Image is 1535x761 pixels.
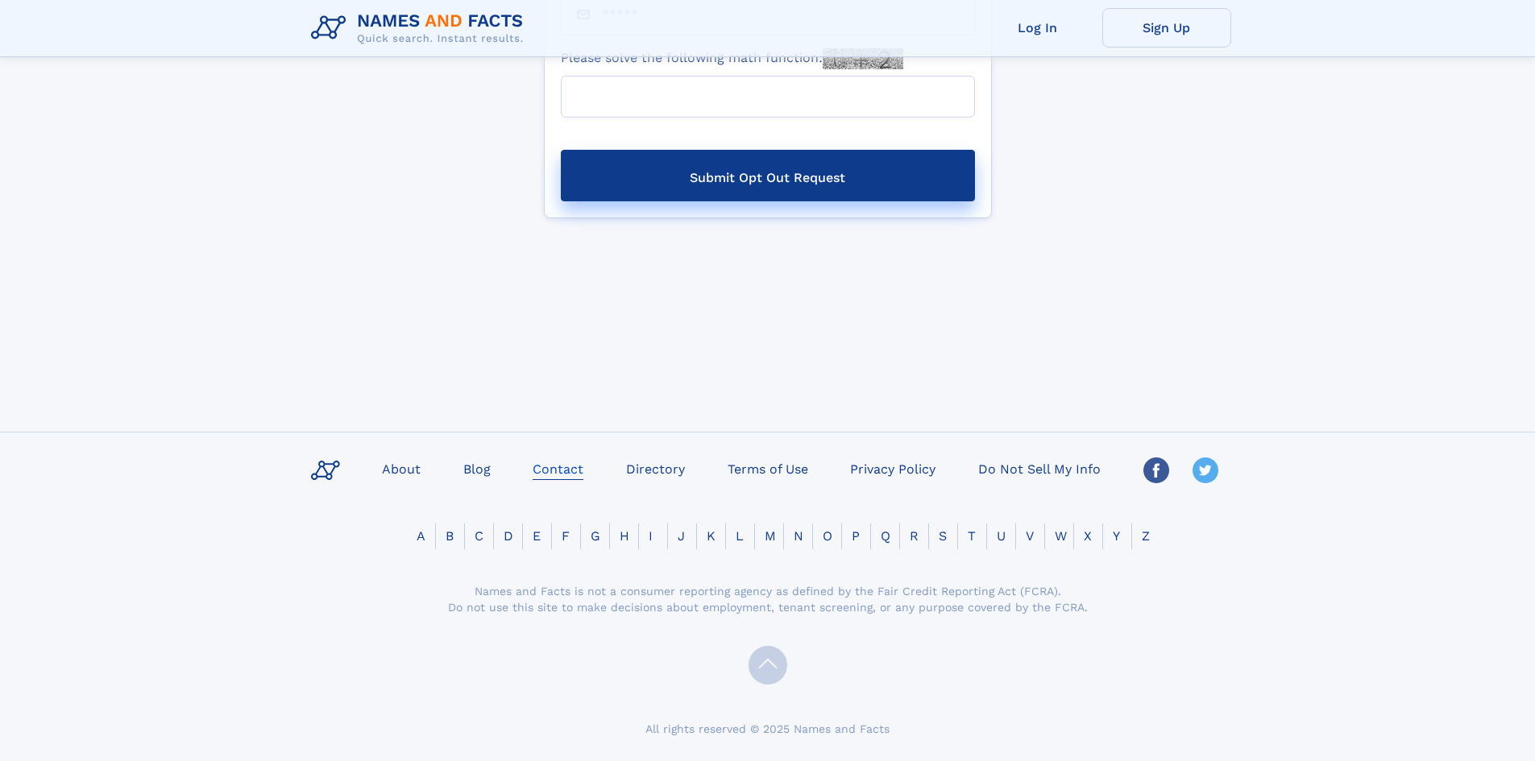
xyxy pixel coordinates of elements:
img: Facebook [1143,457,1169,483]
a: R [900,528,928,544]
a: H [610,528,639,544]
a: Do Not Sell My Info [972,457,1107,480]
a: W [1045,528,1077,544]
a: N [784,528,813,544]
label: Please solve the following math function: [561,48,903,69]
a: X [1074,528,1101,544]
a: About [375,457,427,480]
a: A [407,528,435,544]
a: G [581,528,610,544]
img: Twitter [1193,457,1218,483]
a: Terms of Use [721,457,815,480]
a: B [436,528,463,544]
a: Log In [973,8,1102,48]
a: O [813,528,842,544]
a: L [726,528,753,544]
a: Y [1103,528,1130,544]
a: Sign Up [1102,8,1231,48]
a: Privacy Policy [844,457,942,480]
a: I [639,528,662,544]
a: F [552,528,579,544]
a: Contact [526,457,590,480]
a: Blog [457,457,497,480]
a: D [494,528,523,544]
a: U [987,528,1015,544]
a: C [465,528,493,544]
a: Q [871,528,900,544]
a: V [1016,528,1043,544]
a: S [929,528,956,544]
button: Submit Opt Out Request [561,150,975,201]
a: J [668,528,695,544]
a: E [523,528,550,544]
a: M [755,528,786,544]
div: All rights reserved © 2025 Names and Facts [305,721,1231,737]
a: Z [1132,528,1160,544]
img: Logo Names and Facts [305,6,537,50]
a: Directory [620,457,691,480]
a: T [958,528,985,544]
a: K [697,528,725,544]
div: Names and Facts is not a consumer reporting agency as defined by the Fair Credit Reporting Act (F... [446,583,1090,615]
a: P [842,528,869,544]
